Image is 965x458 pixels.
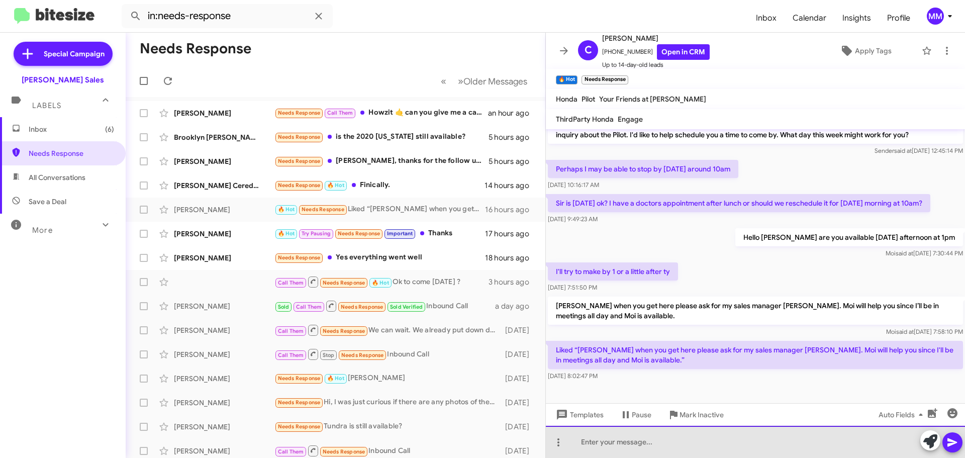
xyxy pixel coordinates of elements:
[174,229,274,239] div: [PERSON_NAME]
[29,124,114,134] span: Inbox
[323,352,335,358] span: Stop
[278,423,321,430] span: Needs Response
[500,374,537,384] div: [DATE]
[278,158,321,164] span: Needs Response
[302,230,331,237] span: Try Pausing
[341,304,383,310] span: Needs Response
[548,341,963,369] p: Liked “[PERSON_NAME] when you get here please ask for my sales manager [PERSON_NAME]. Moi will he...
[338,230,380,237] span: Needs Response
[463,76,527,87] span: Older Messages
[659,406,732,424] button: Mark Inactive
[556,75,577,84] small: 🔥 Hot
[274,348,500,360] div: Inbound Call
[612,406,659,424] button: Pause
[278,399,321,406] span: Needs Response
[894,147,912,154] span: said at
[548,116,963,144] p: Aloha [PERSON_NAME] it's [PERSON_NAME] at [PERSON_NAME]. Hope you're well. Just wanted to follow ...
[680,406,724,424] span: Mark Inactive
[323,448,365,455] span: Needs Response
[855,42,892,60] span: Apply Tags
[274,324,500,336] div: We can wait. We already put down deposit with [PERSON_NAME]
[735,228,963,246] p: Hello [PERSON_NAME] are you available [DATE] afternoon at 1pm
[278,206,295,213] span: 🔥 Hot
[834,4,879,33] a: Insights
[485,253,537,263] div: 18 hours ago
[548,297,963,325] p: [PERSON_NAME] when you get here please ask for my sales manager [PERSON_NAME]. Moi will help you ...
[274,155,489,167] div: [PERSON_NAME], thanks for the follow up. Yes. It went well. I've been so busy but hoping to stop ...
[785,4,834,33] a: Calendar
[278,182,321,189] span: Needs Response
[32,226,53,235] span: More
[548,194,930,212] p: Sir is [DATE] ok? I have a doctors appointment after lunch or should we reschedule it for [DATE] ...
[341,352,384,358] span: Needs Response
[278,254,321,261] span: Needs Response
[14,42,113,66] a: Special Campaign
[302,206,344,213] span: Needs Response
[632,406,651,424] span: Pause
[390,304,423,310] span: Sold Verified
[435,71,533,91] nav: Page navigation example
[22,75,104,85] div: [PERSON_NAME] Sales
[174,446,274,456] div: [PERSON_NAME]
[174,301,274,311] div: [PERSON_NAME]
[327,110,353,116] span: Call Them
[274,276,489,288] div: Ok to come [DATE] ?
[174,156,274,166] div: [PERSON_NAME]
[582,75,628,84] small: Needs Response
[278,304,289,310] span: Sold
[489,132,537,142] div: 5 hours ago
[140,41,251,57] h1: Needs Response
[278,352,304,358] span: Call Them
[174,398,274,408] div: [PERSON_NAME]
[441,75,446,87] span: «
[582,95,595,104] span: Pilot
[174,374,274,384] div: [PERSON_NAME]
[274,397,500,408] div: Hi, I was just curious if there are any photos of the civic before scheduling anything.
[387,230,413,237] span: Important
[886,249,963,257] span: Moi [DATE] 7:30:44 PM
[274,252,485,263] div: Yes everything went well
[657,44,710,60] a: Open in CRM
[748,4,785,33] a: Inbox
[500,398,537,408] div: [DATE]
[174,325,274,335] div: [PERSON_NAME]
[278,230,295,237] span: 🔥 Hot
[485,205,537,215] div: 16 hours ago
[278,280,304,286] span: Call Them
[879,406,927,424] span: Auto Fields
[174,108,274,118] div: [PERSON_NAME]
[32,101,61,110] span: Labels
[452,71,533,91] button: Next
[274,444,500,457] div: Inbound Call
[44,49,105,59] span: Special Campaign
[29,148,114,158] span: Needs Response
[618,115,643,124] span: Engage
[278,448,304,455] span: Call Them
[458,75,463,87] span: »
[372,280,389,286] span: 🔥 Hot
[602,44,710,60] span: [PHONE_NUMBER]
[174,132,274,142] div: Brooklyn [PERSON_NAME]
[485,229,537,239] div: 17 hours ago
[585,42,592,58] span: C
[274,228,485,239] div: Thanks
[278,110,321,116] span: Needs Response
[29,197,66,207] span: Save a Deal
[886,328,963,335] span: Moi [DATE] 7:58:10 PM
[548,181,599,189] span: [DATE] 10:16:17 AM
[548,160,738,178] p: Perhaps I may be able to stop by [DATE] around 10am
[174,422,274,432] div: [PERSON_NAME]
[323,280,365,286] span: Needs Response
[29,172,85,182] span: All Conversations
[174,349,274,359] div: [PERSON_NAME]
[296,304,322,310] span: Call Them
[546,406,612,424] button: Templates
[500,325,537,335] div: [DATE]
[327,375,344,382] span: 🔥 Hot
[274,179,485,191] div: Finically.
[485,180,537,191] div: 14 hours ago
[274,204,485,215] div: Liked “[PERSON_NAME] when you get here please ask for my sales manager [PERSON_NAME]. Moi will he...
[879,4,918,33] a: Profile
